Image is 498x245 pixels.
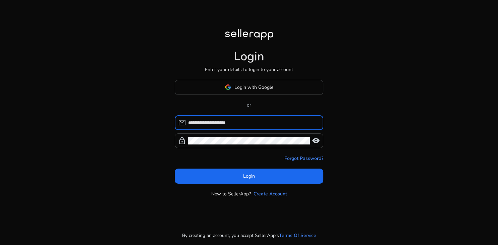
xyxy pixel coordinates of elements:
span: mail [178,119,186,127]
a: Create Account [254,190,287,197]
a: Forgot Password? [284,155,323,162]
span: visibility [312,137,320,145]
img: google-logo.svg [225,84,231,90]
button: Login [175,169,323,184]
p: New to SellerApp? [211,190,251,197]
span: Login with Google [234,84,273,91]
p: or [175,102,323,109]
a: Terms Of Service [279,232,316,239]
span: lock [178,137,186,145]
h1: Login [234,49,264,64]
span: Login [243,173,255,180]
p: Enter your details to login to your account [205,66,293,73]
button: Login with Google [175,80,323,95]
